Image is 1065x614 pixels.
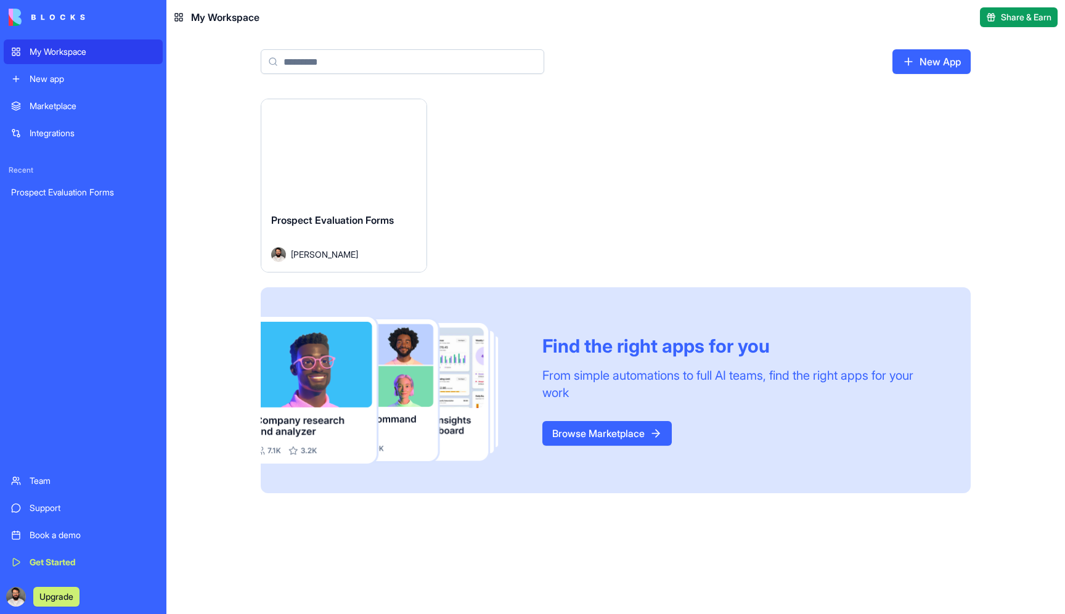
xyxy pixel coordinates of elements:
span: Recent [4,165,163,175]
a: Integrations [4,121,163,145]
div: From simple automations to full AI teams, find the right apps for your work [542,367,941,401]
a: Team [4,469,163,493]
span: [PERSON_NAME] [291,248,358,261]
div: Integrations [30,127,155,139]
div: Prospect Evaluation Forms [11,186,155,199]
a: Marketplace [4,94,163,118]
span: Prospect Evaluation Forms [271,214,394,226]
img: Avatar [271,247,286,262]
span: My Workspace [191,10,259,25]
a: Get Started [4,550,163,575]
a: Prospect Evaluation FormsAvatar[PERSON_NAME] [261,99,427,272]
a: Browse Marketplace [542,421,672,446]
div: Team [30,475,155,487]
img: logo [9,9,85,26]
span: Share & Earn [1001,11,1051,23]
div: Get Started [30,556,155,568]
button: Share & Earn [980,7,1058,27]
div: Find the right apps for you [542,335,941,357]
a: Support [4,496,163,520]
img: ACg8ocLskjvUhBDgxtSFCRx4ztb74ewwa1VrVEuDBD_Ho1mrTsQB-QE=s96-c [6,587,26,607]
a: New App [892,49,971,74]
div: My Workspace [30,46,155,58]
a: Book a demo [4,523,163,547]
div: Support [30,502,155,514]
img: Frame_181_egmpey.png [261,317,523,464]
a: My Workspace [4,39,163,64]
a: New app [4,67,163,91]
div: Marketplace [30,100,155,112]
a: Prospect Evaluation Forms [4,180,163,205]
button: Upgrade [33,587,80,607]
div: Book a demo [30,529,155,541]
a: Upgrade [33,590,80,602]
div: New app [30,73,155,85]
